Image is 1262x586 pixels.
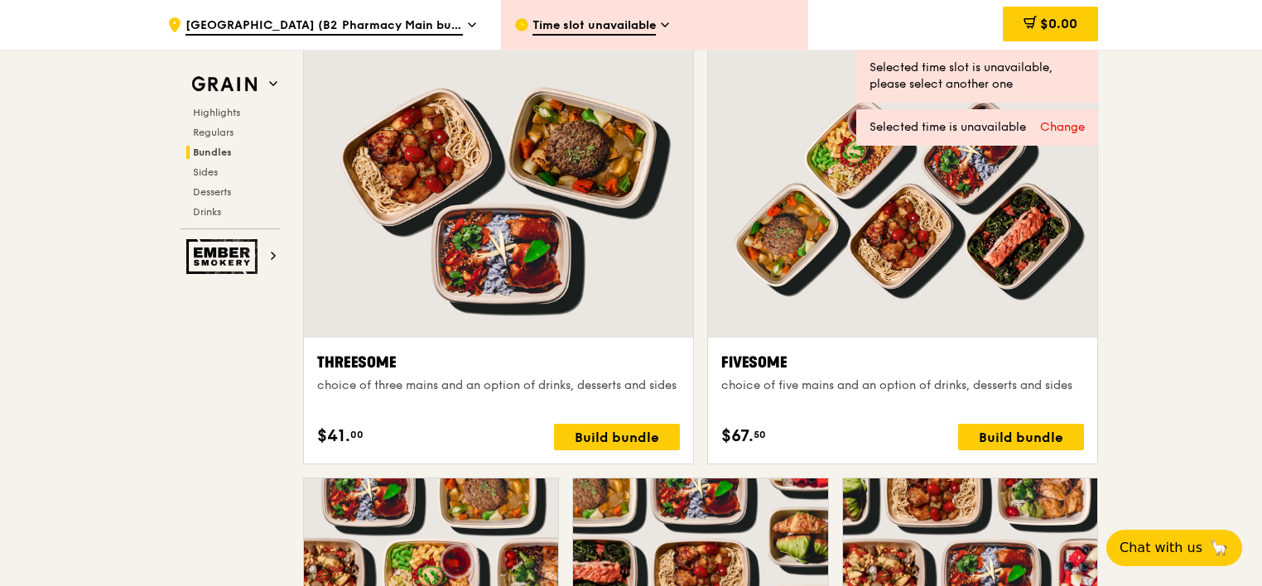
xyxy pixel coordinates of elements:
button: Chat with us🦙 [1106,530,1242,566]
img: Ember Smokery web logo [186,239,263,274]
span: Regulars [193,127,234,138]
div: Threesome [317,351,680,374]
span: 00 [350,428,364,441]
span: Highlights [193,107,240,118]
span: Time slot unavailable [532,17,656,36]
span: Desserts [193,186,231,198]
span: 🦙 [1209,538,1229,558]
div: Fivesome [721,351,1084,374]
span: Sides [193,166,218,178]
span: Bundles [193,146,232,158]
span: Chat with us [1120,538,1202,558]
div: Build bundle [958,424,1084,450]
div: Selected time is unavailable [869,119,1085,136]
div: Build bundle [554,424,680,450]
span: 50 [754,428,766,441]
span: $41. [317,424,350,449]
span: [GEOGRAPHIC_DATA] (B2 Pharmacy Main building) [185,17,463,36]
div: Selected time slot is unavailable, please select another one [869,60,1085,93]
div: choice of three mains and an option of drinks, desserts and sides [317,377,680,394]
img: Grain web logo [186,70,263,99]
div: Change [1040,119,1085,136]
span: $0.00 [1040,16,1077,31]
span: Drinks [193,206,221,218]
span: $67. [721,424,754,449]
div: choice of five mains and an option of drinks, desserts and sides [721,377,1084,394]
